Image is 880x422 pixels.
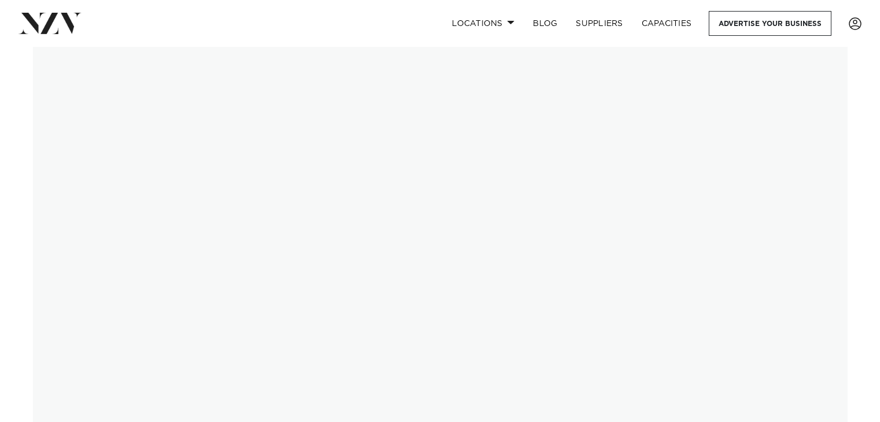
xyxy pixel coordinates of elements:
[524,11,566,36] a: BLOG
[19,13,82,34] img: nzv-logo.png
[632,11,701,36] a: Capacities
[566,11,632,36] a: SUPPLIERS
[709,11,831,36] a: Advertise your business
[443,11,524,36] a: Locations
